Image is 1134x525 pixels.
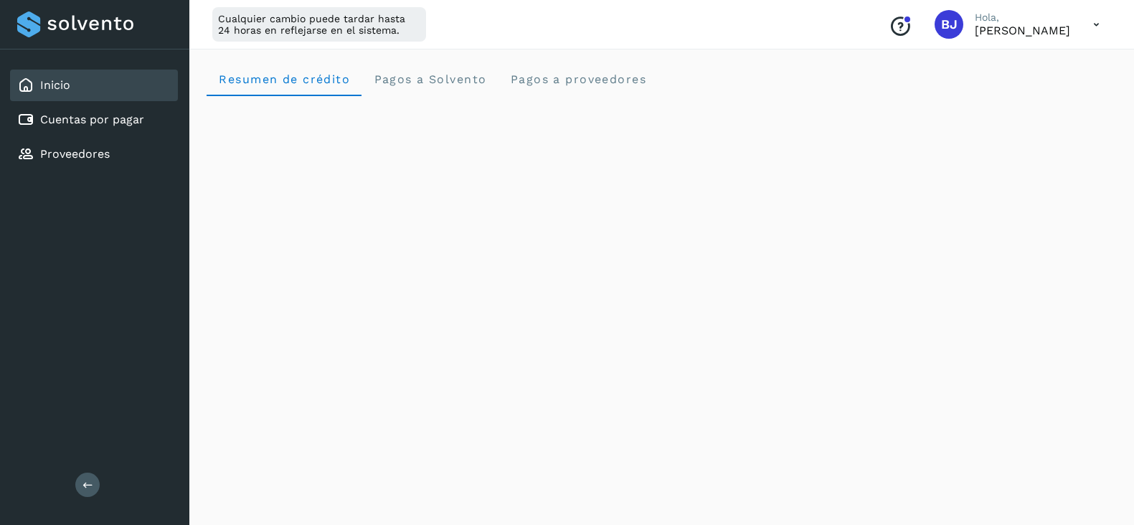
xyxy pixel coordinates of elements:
[212,7,426,42] div: Cualquier cambio puede tardar hasta 24 horas en reflejarse en el sistema.
[40,113,144,126] a: Cuentas por pagar
[10,70,178,101] div: Inicio
[10,104,178,136] div: Cuentas por pagar
[218,72,350,86] span: Resumen de crédito
[975,11,1070,24] p: Hola,
[975,24,1070,37] p: Brayant Javier Rocha Martinez
[10,138,178,170] div: Proveedores
[373,72,486,86] span: Pagos a Solvento
[40,78,70,92] a: Inicio
[40,147,110,161] a: Proveedores
[509,72,646,86] span: Pagos a proveedores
